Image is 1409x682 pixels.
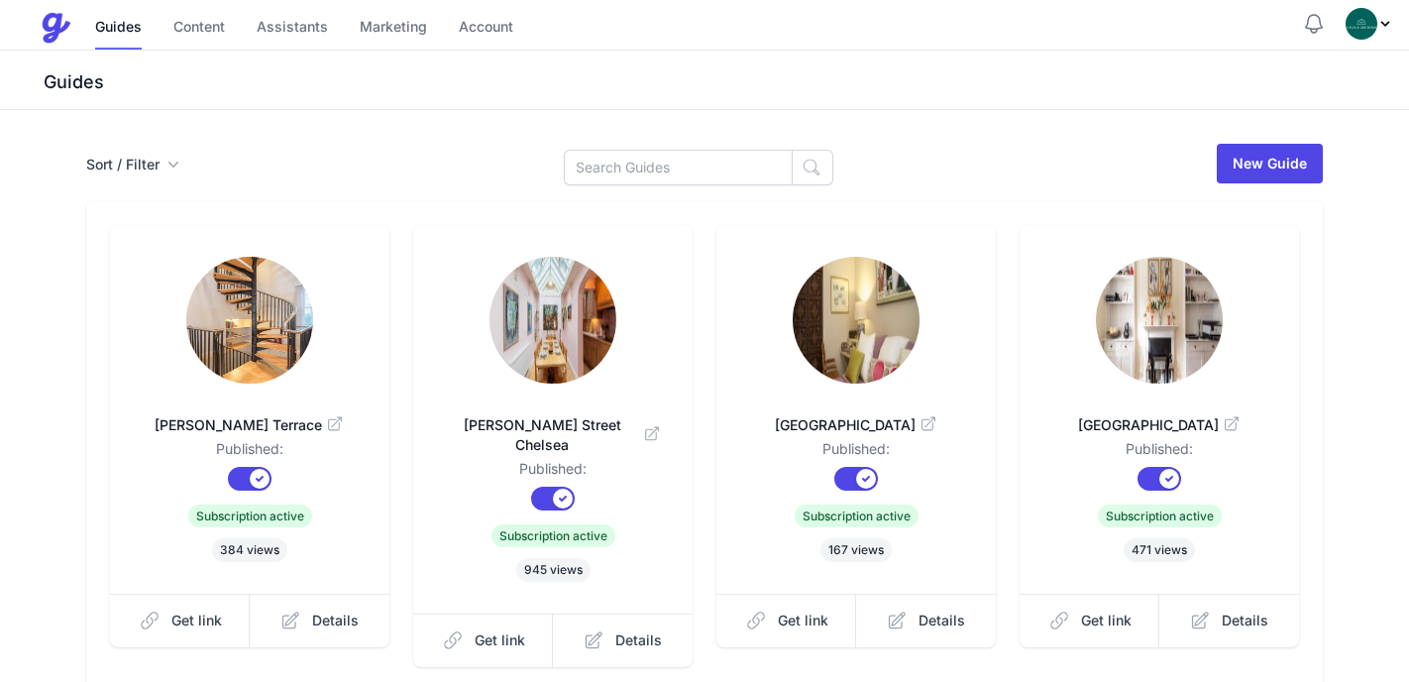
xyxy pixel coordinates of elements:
input: Search Guides [564,150,793,185]
a: Get link [413,614,554,667]
img: mtasz01fldrr9v8cnif9arsj44ov [186,257,313,384]
a: Guides [95,7,142,50]
span: [GEOGRAPHIC_DATA] [1051,415,1267,435]
span: Get link [171,611,222,630]
a: [GEOGRAPHIC_DATA] [1051,392,1267,439]
a: New Guide [1217,144,1323,183]
span: Get link [778,611,828,630]
a: [GEOGRAPHIC_DATA] [748,392,964,439]
span: Subscription active [491,524,615,547]
a: Marketing [360,7,427,50]
span: Subscription active [795,505,919,527]
span: 167 views [820,538,892,562]
a: [PERSON_NAME] Terrace [142,392,358,439]
button: Notifications [1302,12,1326,36]
dd: Published: [142,439,358,467]
span: Details [615,630,662,650]
span: 384 views [212,538,287,562]
a: Details [250,594,389,647]
span: 471 views [1124,538,1195,562]
span: Details [1222,611,1268,630]
a: Assistants [257,7,328,50]
img: oovs19i4we9w73xo0bfpgswpi0cd [1346,8,1377,40]
dd: Published: [445,459,661,487]
dd: Published: [748,439,964,467]
span: 945 views [516,558,591,582]
img: hdmgvwaq8kfuacaafu0ghkkjd0oq [1096,257,1223,384]
span: Get link [475,630,525,650]
a: [PERSON_NAME] Street Chelsea [445,392,661,459]
span: [GEOGRAPHIC_DATA] [748,415,964,435]
a: Content [173,7,225,50]
a: Details [553,614,693,667]
a: Get link [1020,594,1160,647]
span: Details [919,611,965,630]
button: Sort / Filter [86,155,179,174]
span: Subscription active [1098,505,1222,527]
img: wq8sw0j47qm6nw759ko380ndfzun [489,257,616,384]
a: Details [1159,594,1299,647]
dd: Published: [1051,439,1267,467]
span: Details [312,611,359,630]
h3: Guides [40,70,1409,94]
span: [PERSON_NAME] Terrace [142,415,358,435]
span: Subscription active [188,505,312,527]
a: Details [856,594,996,647]
div: Profile Menu [1346,8,1393,40]
img: 9b5v0ir1hdq8hllsqeesm40py5rd [793,257,920,384]
a: Get link [716,594,857,647]
span: [PERSON_NAME] Street Chelsea [445,415,661,455]
span: Get link [1081,611,1132,630]
a: Get link [110,594,251,647]
a: Account [459,7,513,50]
img: Guestive Guides [40,12,71,44]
